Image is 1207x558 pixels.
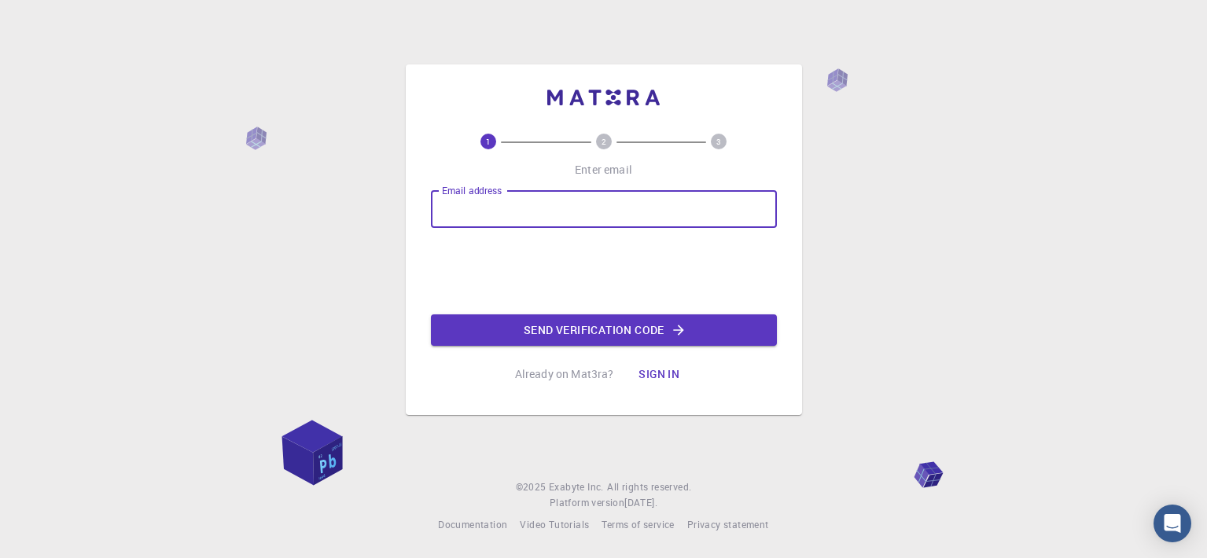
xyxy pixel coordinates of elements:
span: Platform version [550,495,624,511]
a: Documentation [438,517,507,533]
p: Enter email [575,162,632,178]
span: © 2025 [516,479,549,495]
span: Exabyte Inc. [549,480,604,493]
button: Send verification code [431,314,777,346]
text: 2 [602,136,606,147]
a: Terms of service [602,517,674,533]
label: Email address [442,184,502,197]
span: Documentation [438,518,507,530]
text: 3 [716,136,721,147]
button: Sign in [626,358,692,390]
a: Video Tutorials [520,517,589,533]
a: [DATE]. [624,495,657,511]
span: Terms of service [602,518,674,530]
text: 1 [486,136,491,147]
span: [DATE] . [624,496,657,508]
a: Privacy statement [687,517,769,533]
a: Exabyte Inc. [549,479,604,495]
p: Already on Mat3ra? [515,366,614,382]
span: Privacy statement [687,518,769,530]
iframe: reCAPTCHA [484,240,723,302]
span: Video Tutorials [520,518,589,530]
div: Open Intercom Messenger [1154,505,1191,542]
span: All rights reserved. [607,479,691,495]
